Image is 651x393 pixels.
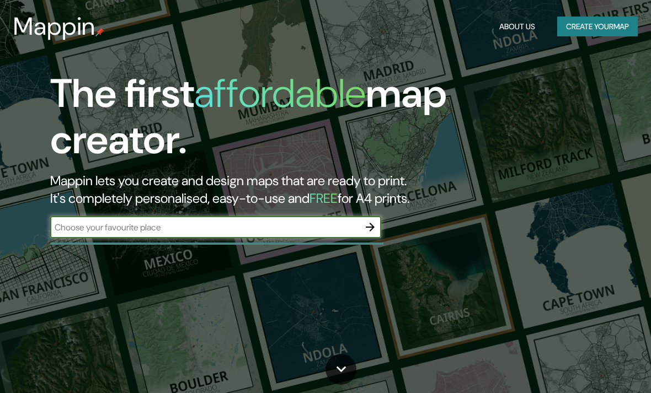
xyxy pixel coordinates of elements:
h3: Mappin [13,12,95,41]
input: Choose your favourite place [50,221,359,234]
iframe: Help widget launcher [553,350,639,381]
h1: affordable [194,68,366,119]
h5: FREE [310,190,338,207]
button: About Us [495,17,540,37]
h1: The first map creator. [50,71,571,172]
button: Create yourmap [557,17,638,37]
h2: Mappin lets you create and design maps that are ready to print. It's completely personalised, eas... [50,172,571,207]
img: mappin-pin [95,28,104,36]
